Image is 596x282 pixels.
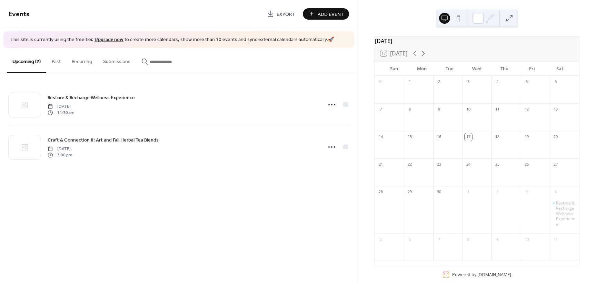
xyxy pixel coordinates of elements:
div: 30 [435,188,443,196]
span: 3:00 pm [48,152,72,158]
span: 11:30 am [48,110,74,116]
div: 31 [377,78,385,86]
button: Past [46,48,66,72]
div: Fri [518,62,546,76]
div: 8 [406,106,414,113]
div: 18 [494,133,501,141]
span: Restore & Recharge Wellness Experience [48,94,135,101]
div: 25 [494,161,501,168]
div: 19 [523,133,530,141]
div: 8 [465,236,472,243]
div: 11 [494,106,501,113]
div: 7 [377,106,385,113]
div: Tue [436,62,463,76]
a: Upgrade now [95,35,123,44]
button: Add Event [303,8,349,20]
span: [DATE] [48,146,72,152]
div: Powered by [452,272,511,278]
div: [DATE] [375,37,579,45]
button: Recurring [66,48,98,72]
div: 10 [523,236,530,243]
button: Upcoming (2) [7,48,46,73]
div: 2 [494,188,501,196]
a: Export [262,8,300,20]
span: Craft & Connection II: Art and Fall Herbal Tea Blends [48,136,159,144]
div: Wed [463,62,491,76]
div: Sun [380,62,408,76]
div: 23 [435,161,443,168]
div: 16 [435,133,443,141]
div: 5 [377,236,385,243]
div: 2 [435,78,443,86]
span: [DATE] [48,103,74,109]
div: Thu [491,62,518,76]
div: 1 [406,78,414,86]
div: 15 [406,133,414,141]
a: [DOMAIN_NAME] [477,272,511,278]
a: Craft & Connection II: Art and Fall Herbal Tea Blends [48,136,159,144]
div: Mon [408,62,436,76]
div: 27 [552,161,559,168]
div: 6 [406,236,414,243]
span: Events [9,8,30,21]
div: 17 [465,133,472,141]
div: 14 [377,133,385,141]
div: 5 [523,78,530,86]
div: 13 [552,106,559,113]
span: This site is currently using the free tier. to create more calendars, show more than 10 events an... [10,36,334,43]
div: 26 [523,161,530,168]
div: 3 [523,188,530,196]
div: 21 [377,161,385,168]
div: 4 [552,188,559,196]
div: 6 [552,78,559,86]
div: 9 [494,236,501,243]
div: 9 [435,106,443,113]
span: Export [277,11,295,18]
div: Restore & Recharge Wellness Experience [550,200,579,227]
div: 1 [465,188,472,196]
button: Submissions [98,48,136,72]
span: Add Event [318,11,344,18]
a: Restore & Recharge Wellness Experience [48,94,135,102]
div: 10 [465,106,472,113]
div: 24 [465,161,472,168]
div: 4 [494,78,501,86]
div: 29 [406,188,414,196]
div: 12 [523,106,530,113]
div: 28 [377,188,385,196]
div: 11 [552,236,559,243]
div: 22 [406,161,414,168]
div: 20 [552,133,559,141]
div: 7 [435,236,443,243]
div: Restore & Recharge Wellness Experience [556,200,576,227]
div: Sat [546,62,574,76]
div: 3 [465,78,472,86]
